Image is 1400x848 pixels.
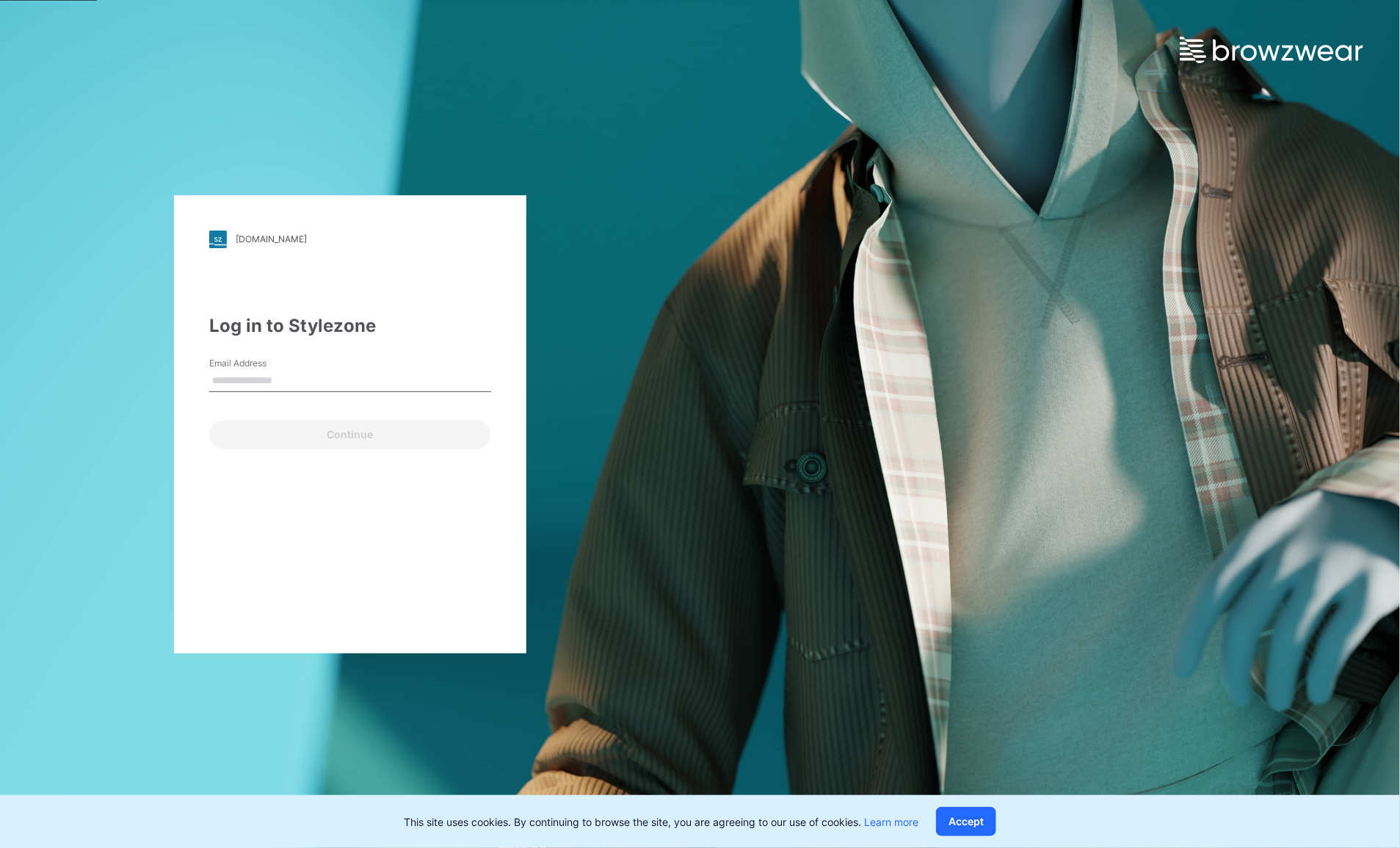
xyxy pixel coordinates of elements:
img: browzwear-logo.e42bd6dac1945053ebaf764b6aa21510.svg [1180,37,1363,63]
p: This site uses cookies. By continuing to browse the site, you are agreeing to our use of cookies. [404,814,918,830]
a: Learn more [864,816,918,828]
label: Email Address [209,357,312,370]
img: stylezone-logo.562084cfcfab977791bfbf7441f1a819.svg [209,231,227,248]
div: Log in to Stylezone [209,313,491,339]
div: [DOMAIN_NAME] [236,233,307,244]
a: [DOMAIN_NAME] [209,231,491,248]
button: Accept [936,807,996,836]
